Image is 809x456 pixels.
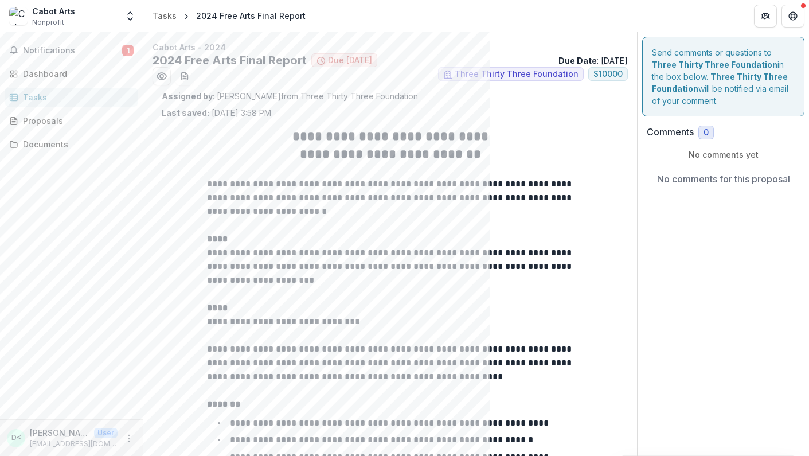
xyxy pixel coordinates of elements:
[647,149,800,161] p: No comments yet
[162,90,619,102] p: : [PERSON_NAME] from Three Thirty Three Foundation
[148,7,181,24] a: Tasks
[642,37,804,116] div: Send comments or questions to in the box below. will be notified via email of your comment.
[32,5,75,17] div: Cabot Arts
[455,69,579,79] span: Three Thirty Three Foundation
[11,434,21,442] div: Dana Robinson <director@cabotarts.org>
[754,5,777,28] button: Partners
[781,5,804,28] button: Get Help
[32,17,64,28] span: Nonprofit
[647,127,694,138] h2: Comments
[23,46,122,56] span: Notifications
[657,172,790,186] p: No comments for this proposal
[5,135,138,154] a: Documents
[9,7,28,25] img: Cabot Arts
[558,56,597,65] strong: Due Date
[196,10,306,22] div: 2024 Free Arts Final Report
[5,111,138,130] a: Proposals
[153,41,628,53] p: Cabot Arts - 2024
[122,45,134,56] span: 1
[153,53,307,67] h2: 2024 Free Arts Final Report
[5,41,138,60] button: Notifications1
[122,5,138,28] button: Open entity switcher
[23,115,129,127] div: Proposals
[153,67,171,85] button: Preview 9c3b8cd2-3963-4b03-b548-d9d24d2b4df7.pdf
[148,7,310,24] nav: breadcrumb
[175,67,194,85] button: download-word-button
[593,69,623,79] span: $ 10000
[162,107,271,119] p: [DATE] 3:58 PM
[30,439,118,449] p: [EMAIL_ADDRESS][DOMAIN_NAME]
[704,128,709,138] span: 0
[153,10,177,22] div: Tasks
[328,56,372,65] span: Due [DATE]
[5,88,138,107] a: Tasks
[162,91,213,101] strong: Assigned by
[122,431,136,445] button: More
[652,72,788,93] strong: Three Thirty Three Foundation
[23,91,129,103] div: Tasks
[23,138,129,150] div: Documents
[162,108,209,118] strong: Last saved:
[558,54,628,67] p: : [DATE]
[23,68,129,80] div: Dashboard
[5,64,138,83] a: Dashboard
[652,60,777,69] strong: Three Thirty Three Foundation
[94,428,118,438] p: User
[30,427,89,439] p: [PERSON_NAME] <[EMAIL_ADDRESS][DOMAIN_NAME]>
